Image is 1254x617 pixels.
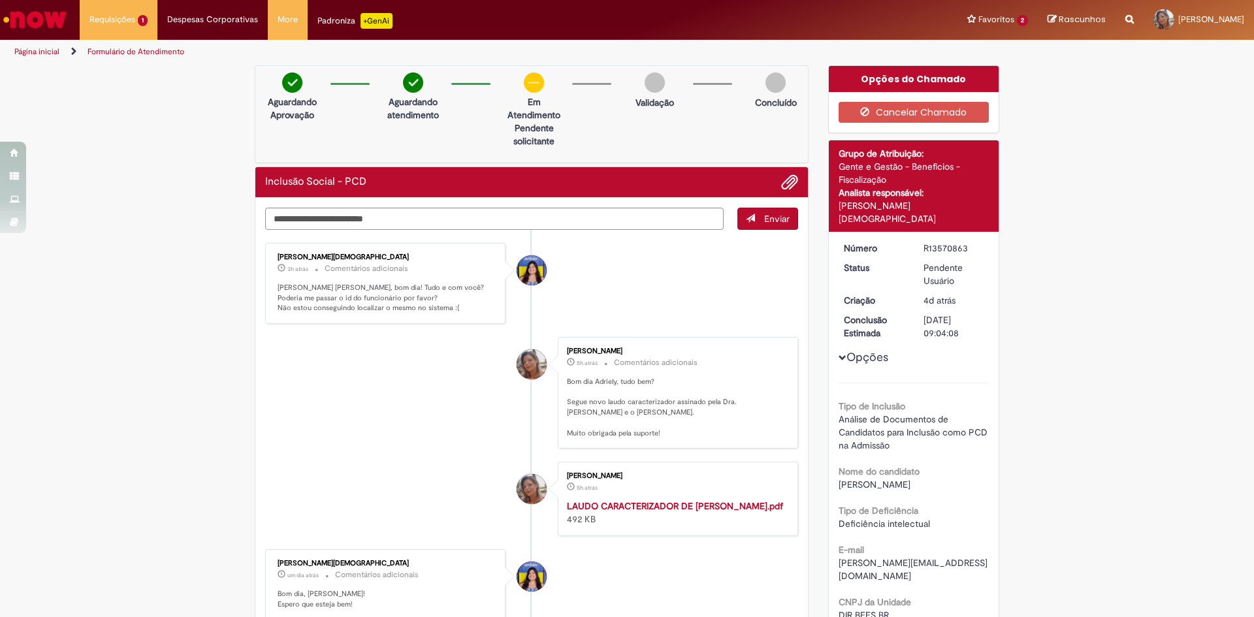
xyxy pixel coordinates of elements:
[567,499,784,526] div: 492 KB
[278,560,495,567] div: [PERSON_NAME][DEMOGRAPHIC_DATA]
[924,294,956,306] span: 4d atrás
[278,283,495,313] p: [PERSON_NAME] [PERSON_NAME], bom dia! Tudo e com você? Poderia me passar o id do funcionário por ...
[577,359,598,367] span: 5h atrás
[839,160,989,186] div: Gente e Gestão - Benefícios - Fiscalização
[403,72,423,93] img: check-circle-green.png
[839,199,989,225] div: [PERSON_NAME][DEMOGRAPHIC_DATA]
[1,7,69,33] img: ServiceNow
[287,265,308,273] span: 3h atrás
[924,242,984,255] div: R13570863
[645,72,665,93] img: img-circle-grey.png
[834,313,914,340] dt: Conclusão Estimada
[781,174,798,191] button: Adicionar anexos
[138,15,148,26] span: 1
[287,571,319,579] time: 29/09/2025 11:50:09
[839,596,911,608] b: CNPJ da Unidade
[839,518,930,530] span: Deficiência intelectual
[978,13,1014,26] span: Favoritos
[839,557,988,582] span: [PERSON_NAME][EMAIL_ADDRESS][DOMAIN_NAME]
[502,121,566,148] p: Pendente solicitante
[755,96,797,109] p: Concluído
[614,357,698,368] small: Comentários adicionais
[261,95,324,121] p: Aguardando Aprovação
[577,484,598,492] span: 5h atrás
[1059,13,1106,25] span: Rascunhos
[517,562,547,592] div: Adriely Da Silva Evangelista
[524,72,544,93] img: circle-minus.png
[839,147,989,160] div: Grupo de Atribuição:
[834,261,914,274] dt: Status
[88,46,184,57] a: Formulário de Atendimento
[287,571,319,579] span: um dia atrás
[635,96,674,109] p: Validação
[361,13,393,29] p: +GenAi
[1017,15,1028,26] span: 2
[517,255,547,285] div: Adriely Da Silva Evangelista
[839,479,910,490] span: [PERSON_NAME]
[265,208,724,230] textarea: Digite sua mensagem aqui...
[577,484,598,492] time: 30/09/2025 09:19:45
[924,313,984,340] div: [DATE] 09:04:08
[829,66,999,92] div: Opções do Chamado
[924,294,984,307] div: 26/09/2025 14:34:28
[517,349,547,379] div: Erika Schifferli
[517,474,547,504] div: Erika Schifferli
[567,500,783,512] a: LAUDO CARACTERIZADOR DE [PERSON_NAME].pdf
[567,347,784,355] div: [PERSON_NAME]
[381,95,445,121] p: Aguardando atendimento
[317,13,393,29] div: Padroniza
[1048,14,1106,26] a: Rascunhos
[839,413,990,451] span: Análise de Documentos de Candidatos para Inclusão como PCD na Admissão
[502,95,566,121] p: Em Atendimento
[325,263,408,274] small: Comentários adicionais
[282,72,302,93] img: check-circle-green.png
[839,505,918,516] b: Tipo de Deficiência
[577,359,598,367] time: 30/09/2025 09:22:12
[10,40,826,64] ul: Trilhas de página
[737,208,798,230] button: Enviar
[1178,14,1244,25] span: [PERSON_NAME]
[839,400,905,412] b: Tipo de Inclusão
[335,569,419,580] small: Comentários adicionais
[287,265,308,273] time: 30/09/2025 11:16:50
[89,13,135,26] span: Requisições
[167,13,258,26] span: Despesas Corporativas
[924,261,984,287] div: Pendente Usuário
[834,242,914,255] dt: Número
[839,186,989,199] div: Analista responsável:
[265,176,366,188] h2: Inclusão Social - PCD Histórico de tíquete
[567,472,784,480] div: [PERSON_NAME]
[834,294,914,307] dt: Criação
[764,213,790,225] span: Enviar
[278,13,298,26] span: More
[839,544,864,556] b: E-mail
[839,466,920,477] b: Nome do candidato
[765,72,786,93] img: img-circle-grey.png
[839,102,989,123] button: Cancelar Chamado
[14,46,59,57] a: Página inicial
[278,253,495,261] div: [PERSON_NAME][DEMOGRAPHIC_DATA]
[924,294,956,306] time: 26/09/2025 14:34:28
[567,377,784,438] p: Bom dia Adriely, tudo bem? Segue novo laudo caracterizador assinado pela Dra. [PERSON_NAME] e o [...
